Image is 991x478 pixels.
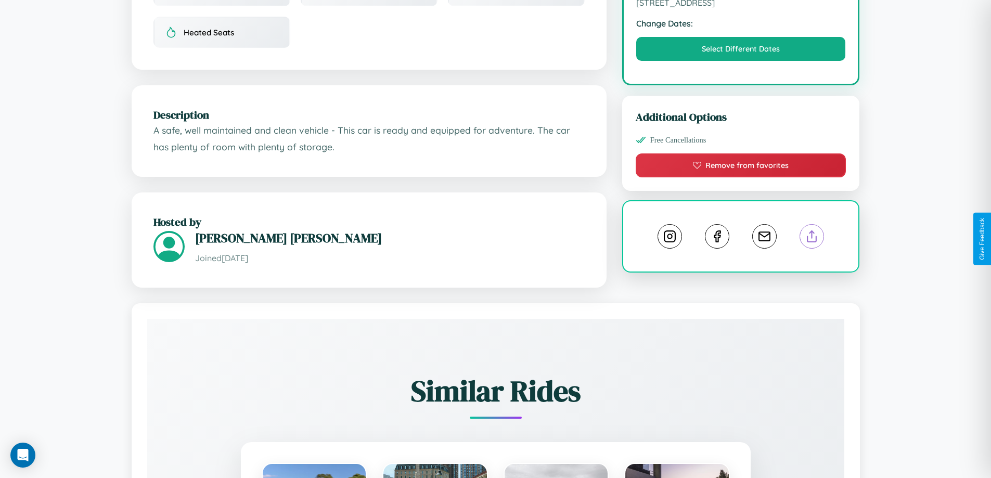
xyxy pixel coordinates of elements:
[184,28,234,37] span: Heated Seats
[636,109,846,124] h3: Additional Options
[184,371,808,411] h2: Similar Rides
[636,18,846,29] strong: Change Dates:
[195,229,585,247] h3: [PERSON_NAME] [PERSON_NAME]
[636,37,846,61] button: Select Different Dates
[650,136,706,145] span: Free Cancellations
[979,218,986,260] div: Give Feedback
[10,443,35,468] div: Open Intercom Messenger
[195,251,585,266] p: Joined [DATE]
[636,153,846,177] button: Remove from favorites
[153,214,585,229] h2: Hosted by
[153,122,585,155] p: A safe, well maintained and clean vehicle - This car is ready and equipped for adventure. The car...
[153,107,585,122] h2: Description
